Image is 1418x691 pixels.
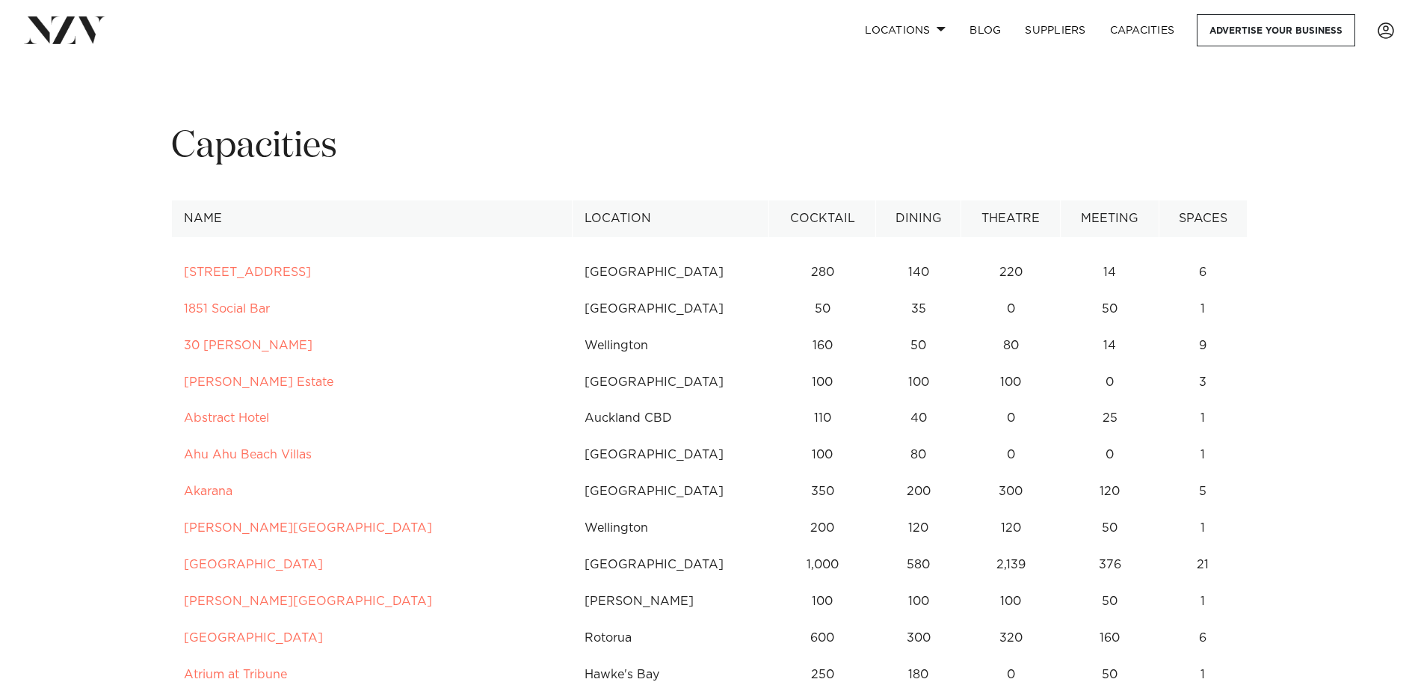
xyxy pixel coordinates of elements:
a: Locations [853,14,958,46]
td: 1 [1159,510,1247,547]
td: 40 [876,400,961,437]
td: 0 [961,437,1061,473]
td: 35 [876,291,961,328]
td: 120 [1061,473,1159,510]
td: 220 [961,254,1061,291]
td: [GEOGRAPHIC_DATA] [573,364,768,401]
td: [GEOGRAPHIC_DATA] [573,254,768,291]
td: 100 [768,437,876,473]
a: Ahu Ahu Beach Villas [184,449,312,461]
a: Akarana [184,485,232,497]
td: 1 [1159,400,1247,437]
a: Advertise your business [1197,14,1355,46]
td: 600 [768,620,876,657]
img: nzv-logo.png [24,16,105,43]
th: Location [573,200,768,237]
a: [PERSON_NAME][GEOGRAPHIC_DATA] [184,595,432,607]
td: 50 [768,291,876,328]
td: Auckland CBD [573,400,768,437]
a: Abstract Hotel [184,412,269,424]
td: Wellington [573,510,768,547]
td: 50 [1061,291,1159,328]
a: [STREET_ADDRESS] [184,266,311,278]
th: Spaces [1159,200,1247,237]
td: 1,000 [768,547,876,583]
td: 80 [961,328,1061,364]
td: 120 [961,510,1061,547]
th: Cocktail [768,200,876,237]
td: 300 [961,473,1061,510]
td: 580 [876,547,961,583]
td: 0 [961,400,1061,437]
td: 110 [768,400,876,437]
td: [GEOGRAPHIC_DATA] [573,291,768,328]
td: 300 [876,620,961,657]
a: Atrium at Tribune [184,669,287,681]
td: 1 [1159,583,1247,620]
td: 120 [876,510,961,547]
td: [GEOGRAPHIC_DATA] [573,547,768,583]
td: 376 [1061,547,1159,583]
td: 50 [1061,583,1159,620]
td: 320 [961,620,1061,657]
td: 200 [768,510,876,547]
th: Name [171,200,573,237]
td: 0 [1061,437,1159,473]
td: 50 [876,328,961,364]
a: [GEOGRAPHIC_DATA] [184,559,323,571]
td: 21 [1159,547,1247,583]
a: SUPPLIERS [1013,14,1097,46]
td: 5 [1159,473,1247,510]
td: 100 [961,364,1061,401]
td: 350 [768,473,876,510]
th: Theatre [961,200,1061,237]
a: [GEOGRAPHIC_DATA] [184,632,323,644]
a: 30 [PERSON_NAME] [184,340,312,351]
td: 80 [876,437,961,473]
td: 2,139 [961,547,1061,583]
a: [PERSON_NAME][GEOGRAPHIC_DATA] [184,522,432,534]
td: 1 [1159,291,1247,328]
td: [PERSON_NAME] [573,583,768,620]
th: Dining [876,200,961,237]
td: 160 [1061,620,1159,657]
td: 100 [768,583,876,620]
td: 6 [1159,620,1247,657]
td: 160 [768,328,876,364]
td: 100 [876,364,961,401]
td: 1 [1159,437,1247,473]
a: Capacities [1098,14,1187,46]
td: Wellington [573,328,768,364]
td: 14 [1061,328,1159,364]
h1: Capacities [171,123,1248,171]
td: 100 [768,364,876,401]
td: Rotorua [573,620,768,657]
td: 200 [876,473,961,510]
td: 9 [1159,328,1247,364]
td: 100 [876,583,961,620]
th: Meeting [1061,200,1159,237]
a: [PERSON_NAME] Estate [184,376,333,388]
td: [GEOGRAPHIC_DATA] [573,437,768,473]
a: BLOG [958,14,1013,46]
td: 3 [1159,364,1247,401]
td: 100 [961,583,1061,620]
td: 14 [1061,254,1159,291]
td: 280 [768,254,876,291]
a: 1851 Social Bar [184,303,270,315]
td: 0 [961,291,1061,328]
td: 50 [1061,510,1159,547]
td: 25 [1061,400,1159,437]
td: [GEOGRAPHIC_DATA] [573,473,768,510]
td: 140 [876,254,961,291]
td: 0 [1061,364,1159,401]
td: 6 [1159,254,1247,291]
